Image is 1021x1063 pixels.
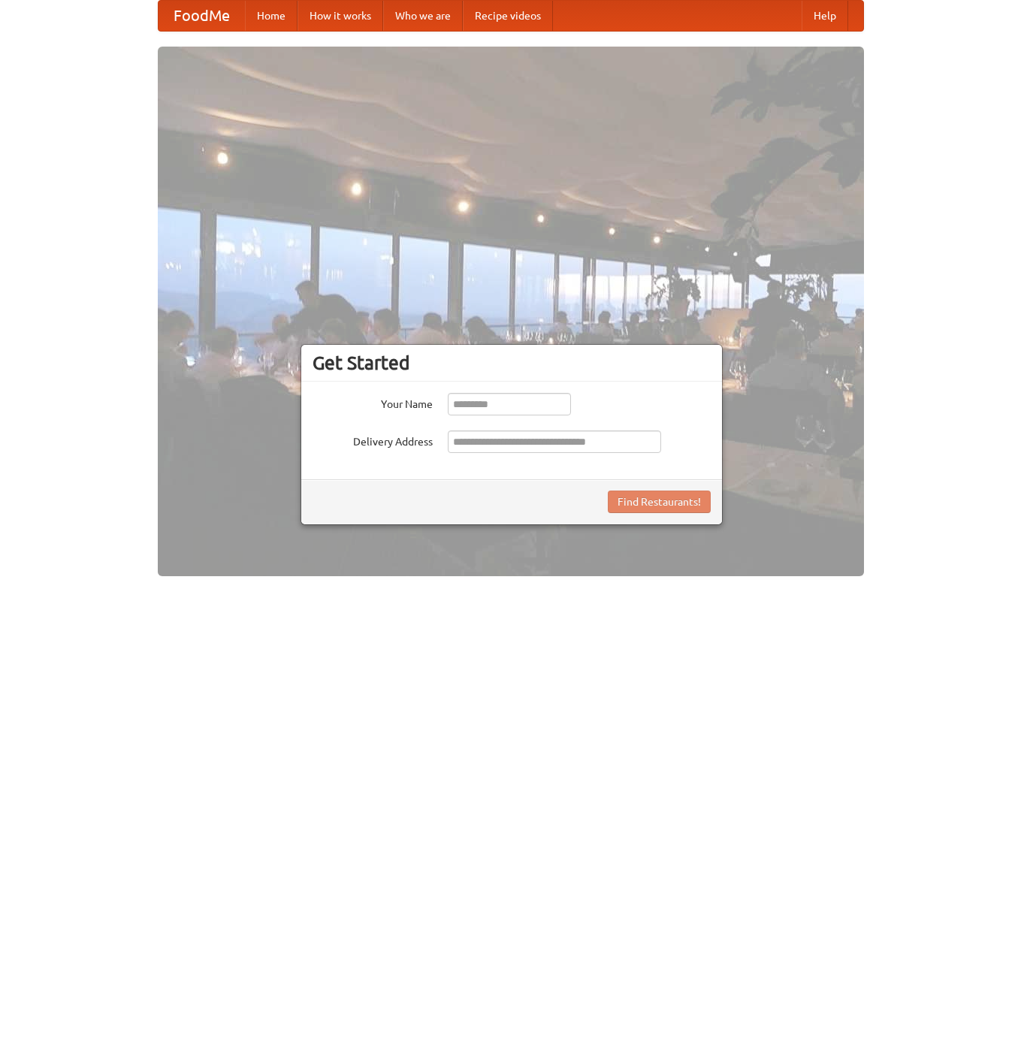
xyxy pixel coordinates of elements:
[313,352,711,374] h3: Get Started
[313,430,433,449] label: Delivery Address
[802,1,848,31] a: Help
[313,393,433,412] label: Your Name
[383,1,463,31] a: Who we are
[159,1,245,31] a: FoodMe
[245,1,298,31] a: Home
[298,1,383,31] a: How it works
[463,1,553,31] a: Recipe videos
[608,491,711,513] button: Find Restaurants!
